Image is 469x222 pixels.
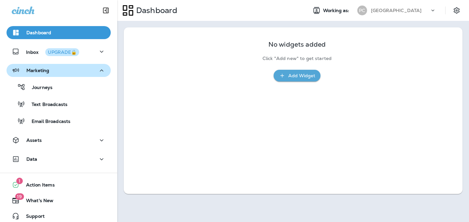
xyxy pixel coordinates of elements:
[25,85,52,91] p: Journeys
[134,6,177,15] p: Dashboard
[26,68,49,73] p: Marketing
[25,102,67,108] p: Text Broadcasts
[7,153,111,166] button: Data
[357,6,367,15] div: PC
[26,30,51,35] p: Dashboard
[7,64,111,77] button: Marketing
[323,8,351,13] span: Working as:
[263,56,332,61] p: Click "Add new" to get started
[25,119,70,125] p: Email Broadcasts
[26,156,37,162] p: Data
[7,26,111,39] button: Dashboard
[20,214,45,221] span: Support
[20,198,53,206] span: What's New
[7,194,111,207] button: 19What's New
[268,42,326,47] p: No widgets added
[45,48,79,56] button: UPGRADE🔒
[7,114,111,128] button: Email Broadcasts
[15,193,24,200] span: 19
[20,182,55,190] span: Action Items
[26,138,42,143] p: Assets
[26,48,79,55] p: Inbox
[371,8,421,13] p: [GEOGRAPHIC_DATA]
[7,80,111,94] button: Journeys
[288,72,315,80] div: Add Widget
[97,4,115,17] button: Collapse Sidebar
[7,178,111,191] button: 1Action Items
[16,178,23,184] span: 1
[7,97,111,111] button: Text Broadcasts
[274,70,320,82] button: Add Widget
[7,134,111,147] button: Assets
[48,50,77,54] div: UPGRADE🔒
[451,5,462,16] button: Settings
[7,45,111,58] button: InboxUPGRADE🔒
